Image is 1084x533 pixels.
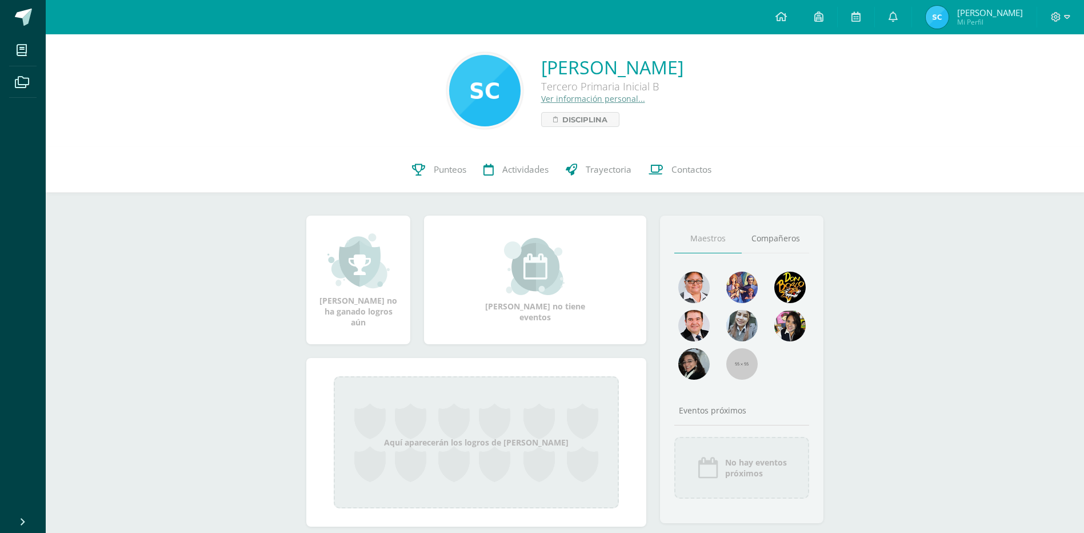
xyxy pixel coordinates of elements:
[726,348,758,380] img: 55x55
[403,147,475,193] a: Punteos
[504,238,566,295] img: event_small.png
[541,55,683,79] a: [PERSON_NAME]
[478,238,593,323] div: [PERSON_NAME] no tiene eventos
[678,348,710,380] img: 6377130e5e35d8d0020f001f75faf696.png
[674,405,809,416] div: Eventos próximos
[562,113,607,126] span: Disciplina
[541,112,619,127] a: Disciplina
[678,272,710,303] img: e4a2b398b348778d3cab6ec528db8ad3.png
[678,310,710,341] img: 79570d67cb4e5015f1d97fde0ec62c05.png
[586,164,631,176] span: Trayectoria
[334,376,619,508] div: Aquí aparecerán los logros de [PERSON_NAME]
[774,272,806,303] img: 29fc2a48271e3f3676cb2cb292ff2552.png
[541,79,683,93] div: Tercero Primaria Inicial B
[502,164,549,176] span: Actividades
[957,17,1023,27] span: Mi Perfil
[726,272,758,303] img: 88256b496371d55dc06d1c3f8a5004f4.png
[434,164,466,176] span: Punteos
[926,6,949,29] img: c311e47252d4917f4918501df26b23e9.png
[774,310,806,341] img: ddcb7e3f3dd5693f9a3e043a79a89297.png
[725,457,787,479] span: No hay eventos próximos
[475,147,557,193] a: Actividades
[640,147,720,193] a: Contactos
[726,310,758,341] img: 45bd7986b8947ad7e5894cbc9b781108.png
[957,7,1023,18] span: [PERSON_NAME]
[318,232,399,328] div: [PERSON_NAME] no ha ganado logros aún
[742,224,809,253] a: Compañeros
[449,55,521,126] img: f3c7b6693e4d657d3b1b8ca066a06c89.png
[327,232,390,289] img: achievement_small.png
[697,456,719,479] img: event_icon.png
[557,147,640,193] a: Trayectoria
[674,224,742,253] a: Maestros
[541,93,645,104] a: Ver información personal...
[671,164,711,176] span: Contactos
